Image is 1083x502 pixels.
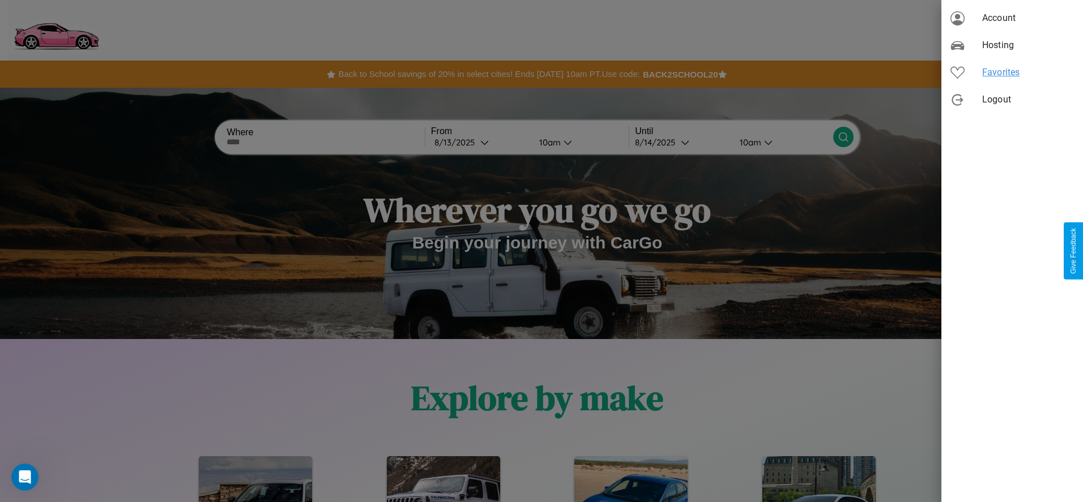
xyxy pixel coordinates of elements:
[982,93,1074,106] span: Logout
[941,59,1083,86] div: Favorites
[982,38,1074,52] span: Hosting
[11,464,39,491] iframe: Intercom live chat
[941,5,1083,32] div: Account
[941,32,1083,59] div: Hosting
[982,66,1074,79] span: Favorites
[941,86,1083,113] div: Logout
[1069,228,1077,274] div: Give Feedback
[982,11,1074,25] span: Account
